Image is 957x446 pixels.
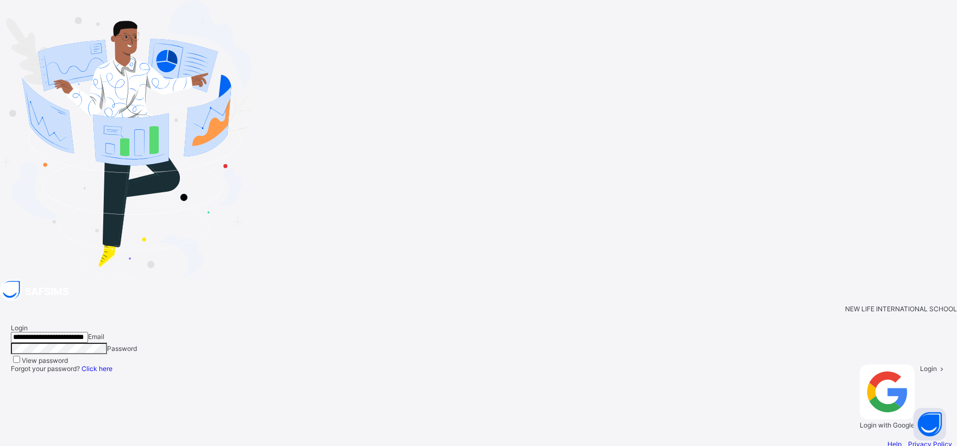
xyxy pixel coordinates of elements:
span: Login [920,365,937,373]
span: Forgot your password? [11,365,112,373]
img: google.396cfc9801f0270233282035f929180a.svg [860,365,915,419]
span: Password [107,344,137,353]
span: NEW LIFE INTERNATIONAL SCHOOL [845,305,957,313]
span: Login [11,324,28,332]
a: Click here [82,365,112,373]
span: Email [88,332,104,341]
button: Open asap [914,408,946,441]
label: View password [22,356,68,365]
span: Login with Google [860,421,915,429]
